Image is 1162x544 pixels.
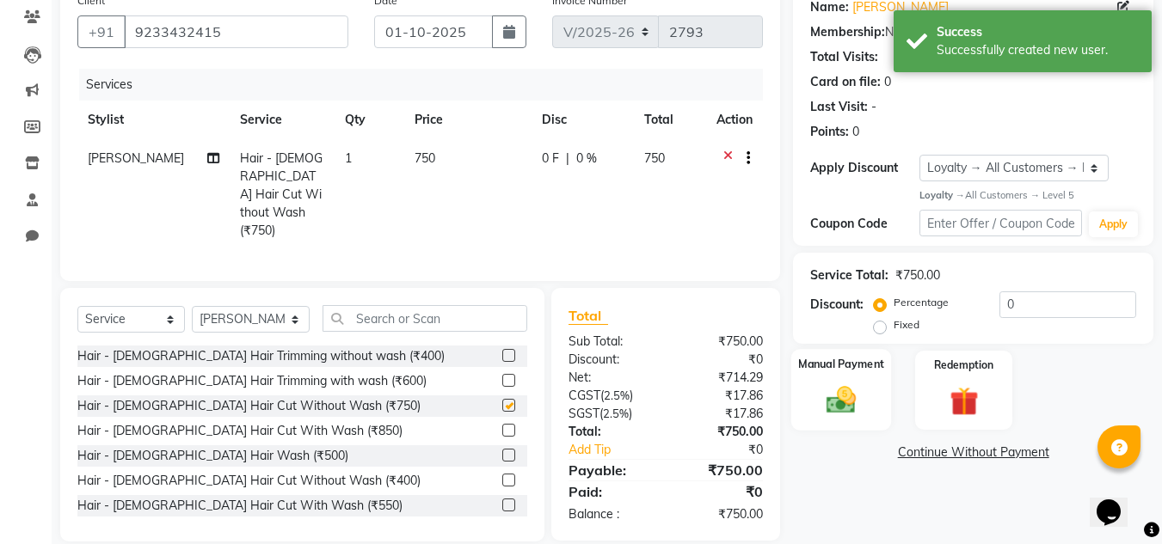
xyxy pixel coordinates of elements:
a: Continue Without Payment [796,443,1150,461]
iframe: chat widget [1090,475,1145,527]
div: ₹750.00 [666,505,776,523]
div: Membership: [810,23,885,41]
div: Hair - [DEMOGRAPHIC_DATA] Hair Wash (₹500) [77,447,348,465]
th: Qty [335,101,404,139]
div: Hair - [DEMOGRAPHIC_DATA] Hair Cut Without Wash (₹400) [77,472,421,490]
div: ₹750.00 [666,333,776,351]
div: Points: [810,123,849,141]
div: Hair - [DEMOGRAPHIC_DATA] Hair Cut Without Wash (₹750) [77,397,421,415]
span: Total [569,307,608,325]
span: 2.5% [604,388,630,402]
div: All Customers → Level 5 [919,188,1136,203]
div: Services [79,69,776,101]
div: Total Visits: [810,48,878,66]
button: +91 [77,15,126,48]
span: 0 % [576,150,597,168]
div: Hair - [DEMOGRAPHIC_DATA] Hair Trimming without wash (₹400) [77,347,445,365]
div: Coupon Code [810,215,919,233]
span: 750 [644,150,665,166]
div: Discount: [556,351,666,369]
span: 2.5% [603,406,629,420]
div: Apply Discount [810,159,919,177]
div: Card on file: [810,73,881,91]
div: 0 [852,123,859,141]
a: Add Tip [556,441,684,459]
div: Hair - [DEMOGRAPHIC_DATA] Hair Cut With Wash (₹850) [77,422,403,440]
span: CGST [569,388,600,403]
th: Price [404,101,532,139]
button: Apply [1089,211,1138,237]
div: Payable: [556,460,666,480]
th: Total [634,101,707,139]
div: - [871,98,876,116]
strong: Loyalty → [919,189,965,201]
div: 0 [884,73,891,91]
div: ( ) [556,387,666,405]
div: Balance : [556,505,666,523]
div: ₹17.86 [666,387,776,405]
th: Disc [532,101,634,139]
div: Discount: [810,296,864,314]
span: 0 F [542,150,559,168]
span: [PERSON_NAME] [88,150,184,166]
div: Hair - [DEMOGRAPHIC_DATA] Hair Trimming with wash (₹600) [77,372,427,390]
th: Action [706,101,763,139]
label: Fixed [894,317,919,333]
div: No Active Membership [810,23,1136,41]
div: ₹714.29 [666,369,776,387]
input: Enter Offer / Coupon Code [919,210,1082,236]
div: Paid: [556,481,666,502]
img: _gift.svg [941,383,987,419]
div: ₹0 [666,351,776,369]
span: | [566,150,569,168]
div: ₹750.00 [666,460,776,480]
input: Search by Name/Mobile/Email/Code [124,15,348,48]
div: Last Visit: [810,98,868,116]
label: Percentage [894,295,949,310]
label: Redemption [934,358,993,373]
div: Successfully created new user. [937,41,1139,59]
input: Search or Scan [323,305,527,332]
div: Success [937,23,1139,41]
div: ₹750.00 [666,423,776,441]
div: Net: [556,369,666,387]
span: Hair - [DEMOGRAPHIC_DATA] Hair Cut Without Wash (₹750) [240,150,323,238]
div: ₹0 [666,481,776,502]
div: Hair - [DEMOGRAPHIC_DATA] Hair Cut With Wash (₹550) [77,497,403,515]
th: Service [230,101,335,139]
span: 750 [415,150,435,166]
div: Sub Total: [556,333,666,351]
span: 1 [345,150,352,166]
div: Total: [556,423,666,441]
label: Manual Payment [798,357,884,373]
div: Service Total: [810,266,888,284]
span: SGST [569,406,599,421]
div: ₹750.00 [895,266,940,284]
div: ( ) [556,405,666,423]
img: _cash.svg [817,383,865,418]
div: ₹17.86 [666,405,776,423]
th: Stylist [77,101,230,139]
div: ₹0 [685,441,777,459]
